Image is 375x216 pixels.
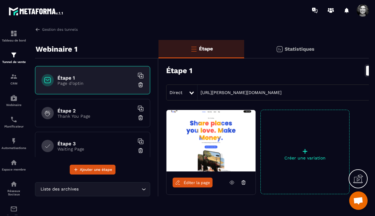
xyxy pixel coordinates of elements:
[57,108,134,114] h6: Étape 2
[57,141,134,147] h6: Étape 3
[2,47,26,68] a: formationformationTunnel de vente
[2,189,26,196] p: Réseaux Sociaux
[2,176,26,201] a: social-networksocial-networkRéseaux Sociaux
[261,155,349,160] p: Créer une variation
[166,110,256,171] img: image
[138,115,144,121] img: trash
[10,51,18,59] img: formation
[2,111,26,133] a: schedulerschedulerPlanificateur
[2,25,26,47] a: formationformationTableau de bord
[2,125,26,128] p: Planificateur
[2,39,26,42] p: Tableau de bord
[70,165,115,175] button: Ajouter une étape
[80,186,140,193] input: Search for option
[166,66,192,75] h3: Étape 1
[57,75,134,81] h6: Étape 1
[261,147,349,155] p: +
[10,116,18,123] img: scheduler
[2,103,26,107] p: Webinaire
[10,94,18,102] img: automations
[170,90,182,95] span: Direct
[39,186,80,193] span: Liste des archives
[10,30,18,37] img: formation
[10,137,18,145] img: automations
[36,43,77,55] p: Webinaire 1
[57,81,134,86] p: Page d'optin
[138,82,144,88] img: trash
[2,90,26,111] a: automationsautomationsWebinaire
[10,180,18,188] img: social-network
[35,182,150,196] div: Search for option
[2,60,26,64] p: Tunnel de vente
[57,114,134,119] p: Thank You Page
[10,73,18,80] img: formation
[10,205,18,213] img: email
[2,168,26,171] p: Espace membre
[285,46,314,52] p: Statistiques
[2,154,26,176] a: automationsautomationsEspace membre
[184,180,210,185] span: Éditer la page
[190,45,197,53] img: bars-o.4a397970.svg
[57,147,134,151] p: Waiting Page
[35,27,78,32] a: Gestion des tunnels
[199,46,213,52] p: Étape
[2,82,26,85] p: CRM
[9,6,64,17] img: logo
[80,167,112,173] span: Ajouter une étape
[10,159,18,166] img: automations
[276,45,283,53] img: stats.20deebd0.svg
[173,178,213,187] a: Éditer la page
[138,147,144,154] img: trash
[2,68,26,90] a: formationformationCRM
[2,133,26,154] a: automationsautomationsAutomatisations
[197,90,282,95] a: [URL][PERSON_NAME][DOMAIN_NAME]
[35,27,41,32] img: arrow
[349,191,368,210] a: Ouvrir le chat
[2,146,26,150] p: Automatisations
